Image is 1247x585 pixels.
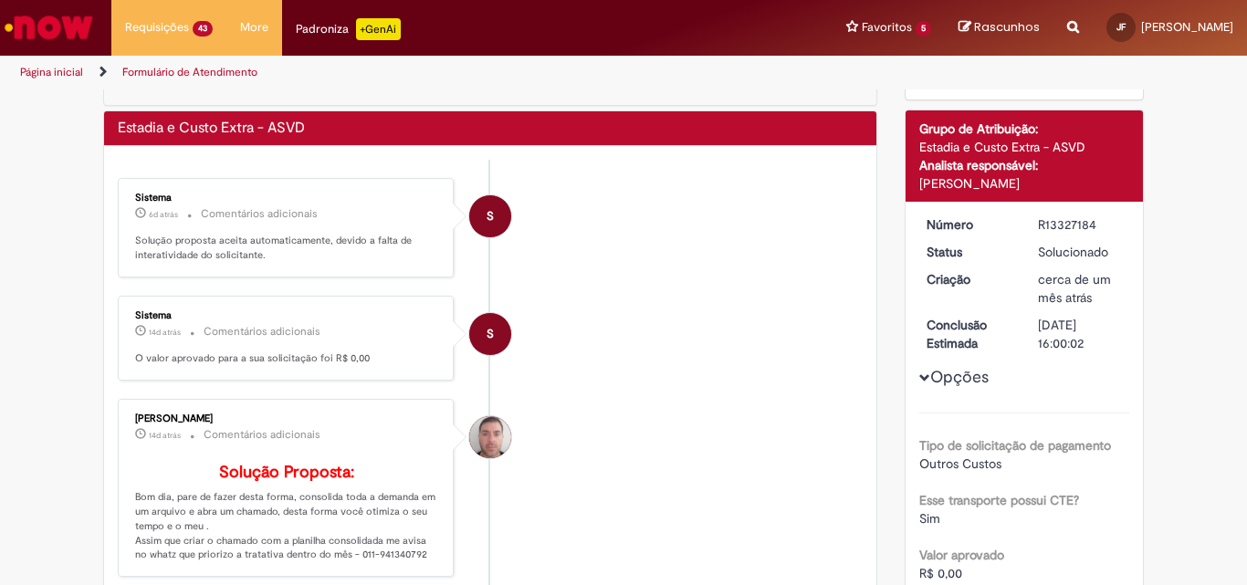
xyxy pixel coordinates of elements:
[204,427,320,443] small: Comentários adicionais
[219,462,354,483] b: Solução Proposta:
[1116,21,1126,33] span: JF
[14,56,818,89] ul: Trilhas de página
[193,21,213,37] span: 43
[919,565,962,581] span: R$ 0,00
[1038,243,1123,261] div: Solucionado
[1141,19,1233,35] span: [PERSON_NAME]
[919,120,1130,138] div: Grupo de Atribuição:
[913,316,1025,352] dt: Conclusão Estimada
[125,18,189,37] span: Requisições
[201,206,318,222] small: Comentários adicionais
[913,270,1025,288] dt: Criação
[919,510,940,527] span: Sim
[149,209,178,220] time: 22/08/2025 16:00:02
[487,194,494,238] span: S
[469,416,511,458] div: Luiz Carlos Barsotti Filho
[356,18,401,40] p: +GenAi
[469,313,511,355] div: System
[974,18,1040,36] span: Rascunhos
[135,351,439,366] p: O valor aprovado para a sua solicitação foi R$ 0,00
[1038,215,1123,234] div: R13327184
[1038,271,1111,306] time: 28/07/2025 08:30:36
[862,18,912,37] span: Favoritos
[487,312,494,356] span: S
[135,310,439,321] div: Sistema
[240,18,268,37] span: More
[919,437,1111,454] b: Tipo de solicitação de pagamento
[913,215,1025,234] dt: Número
[149,327,181,338] time: 15/08/2025 08:47:03
[919,492,1079,508] b: Esse transporte possui CTE?
[1038,316,1123,352] div: [DATE] 16:00:02
[916,21,931,37] span: 5
[1038,270,1123,307] div: 28/07/2025 08:30:36
[919,156,1130,174] div: Analista responsável:
[149,430,181,441] span: 14d atrás
[959,19,1040,37] a: Rascunhos
[135,234,439,262] p: Solução proposta aceita automaticamente, devido a falta de interatividade do solicitante.
[149,430,181,441] time: 15/08/2025 08:47:01
[20,65,83,79] a: Página inicial
[296,18,401,40] div: Padroniza
[122,65,257,79] a: Formulário de Atendimento
[919,547,1004,563] b: Valor aprovado
[913,243,1025,261] dt: Status
[919,138,1130,156] div: Estadia e Custo Extra - ASVD
[919,455,1001,472] span: Outros Custos
[149,327,181,338] span: 14d atrás
[135,193,439,204] div: Sistema
[135,413,439,424] div: [PERSON_NAME]
[204,324,320,340] small: Comentários adicionais
[149,209,178,220] span: 6d atrás
[469,195,511,237] div: System
[118,120,305,137] h2: Estadia e Custo Extra - ASVD Histórico de tíquete
[919,174,1130,193] div: [PERSON_NAME]
[135,464,439,562] p: Bom dia, pare de fazer desta forma, consolida toda a demanda em um arquivo e abra um chamado, des...
[2,9,96,46] img: ServiceNow
[1038,271,1111,306] span: cerca de um mês atrás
